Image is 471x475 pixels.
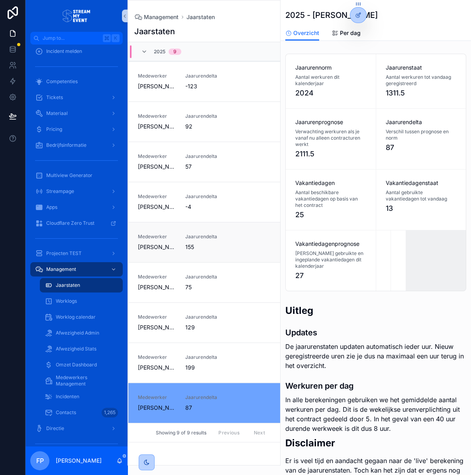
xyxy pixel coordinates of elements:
[186,13,215,21] a: Jaarstaten
[185,274,223,280] span: Jaarurendelta
[295,88,366,99] span: 2024
[40,374,123,388] a: Medewerkers Management
[138,283,176,291] span: [PERSON_NAME]
[56,374,115,387] span: Medewerkers Management
[40,342,123,356] a: Afwezigheid Stats
[285,10,378,21] h1: 2025 - [PERSON_NAME]
[386,74,457,87] span: Aantal werkuren tot vandaag geregistreerd
[293,29,319,37] span: Overzicht
[36,456,44,465] span: FP
[386,179,457,187] span: Vakantiedagenstaat
[102,408,118,417] div: 1,265
[138,123,176,130] span: [PERSON_NAME]
[138,234,176,240] span: Medewerker
[138,354,176,360] span: Medewerker
[40,358,123,372] a: Omzet Dashboard
[30,168,123,183] a: Multiview Generator
[138,73,176,79] span: Medewerker
[295,179,366,187] span: Vakantiedagen
[144,13,179,21] span: Management
[46,204,57,210] span: Apps
[185,73,223,79] span: Jaarurendelta
[295,209,366,220] span: 25
[30,216,123,230] a: Cloudflare Zero Trust
[185,364,223,372] span: 199
[138,314,176,320] span: Medewerker
[185,234,223,240] span: Jaarurendelta
[285,395,466,433] p: In alle berekeningen gebruiken we het gemiddelde aantal werkuren per dag. Dit is de wekelijkse ur...
[56,298,77,304] span: Worklogs
[46,110,68,117] span: Materiaal
[386,64,457,72] span: Jaarurenstaat
[40,405,123,420] a: Contacts1,265
[138,243,176,251] span: [PERSON_NAME]
[285,26,319,41] a: Overzicht
[185,283,223,291] span: 75
[46,142,86,148] span: Bedrijfsinformatie
[134,13,179,21] a: Management
[30,74,123,89] a: Competenties
[295,148,366,160] span: 2111.5
[386,118,457,126] span: Jaarurendelta
[56,409,76,416] span: Contacts
[56,393,79,400] span: Incidenten
[30,44,123,58] a: Incident melden
[285,380,466,392] h3: Werkuren per dag
[156,430,206,436] span: Showing 9 of 9 results
[138,193,176,200] span: Medewerker
[185,314,223,320] span: Jaarurendelta
[46,266,76,273] span: Management
[30,138,123,152] a: Bedrijfsinformatie
[185,123,223,130] span: 92
[295,74,366,87] span: Aantal werkuren dit kalenderjaar
[112,35,119,41] span: K
[138,113,176,119] span: Medewerker
[386,128,457,141] span: Verschil tussen prognose en norm
[43,35,100,41] span: Jump to...
[138,163,176,171] span: [PERSON_NAME]
[30,122,123,136] a: Pricing
[185,323,223,331] span: 129
[56,314,96,320] span: Worklog calendar
[386,88,457,99] span: 1311.5
[128,61,280,101] a: Medewerker[PERSON_NAME]Jaarurendelta-123
[46,220,94,226] span: Cloudflare Zero Trust
[138,203,176,211] span: [PERSON_NAME]
[128,383,280,423] a: Medewerker[PERSON_NAME]Jaarurendelta87
[185,203,223,211] span: -4
[40,310,123,324] a: Worklog calendar
[46,48,82,55] span: Incident melden
[46,126,62,132] span: Pricing
[295,240,366,248] span: Vakantiedagenprognose
[154,49,165,55] span: 2025
[56,457,102,465] p: [PERSON_NAME]
[63,10,90,22] img: App logo
[30,262,123,276] a: Management
[128,302,280,343] a: Medewerker[PERSON_NAME]Jaarurendelta129
[295,250,366,269] span: [PERSON_NAME] gebruikte en ingeplande vakantiedagen dit kalenderjaar
[386,189,457,202] span: Aantal gebruikte vakantiedagen tot vandaag
[185,193,223,200] span: Jaarurendelta
[285,342,466,370] p: De jaarurenstaten updaten automatisch ieder uur. Nieuw geregistreerde uren zie je dus na maximaal...
[295,64,366,72] span: Jaarurennorm
[56,346,96,352] span: Afwezigheid Stats
[138,82,176,90] span: [PERSON_NAME]
[285,327,466,339] h3: Updates
[46,188,74,195] span: Streampage
[128,222,280,262] a: Medewerker[PERSON_NAME]Jaarurendelta155
[134,26,175,37] h1: Jaarstaten
[128,101,280,142] a: Medewerker[PERSON_NAME]Jaarurendelta92
[185,82,223,90] span: -123
[138,394,176,401] span: Medewerker
[46,250,82,257] span: Projecten TEST
[138,323,176,331] span: [PERSON_NAME]
[30,184,123,199] a: Streampage
[40,294,123,308] a: Worklogs
[285,436,466,450] h2: Disclaimer
[40,326,123,340] a: Afwezigheid Admin
[46,425,64,432] span: Directie
[340,29,361,37] span: Per dag
[138,404,176,412] span: [PERSON_NAME]
[128,142,280,182] a: Medewerker[PERSON_NAME]Jaarurendelta57
[56,282,80,288] span: Jaarstaten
